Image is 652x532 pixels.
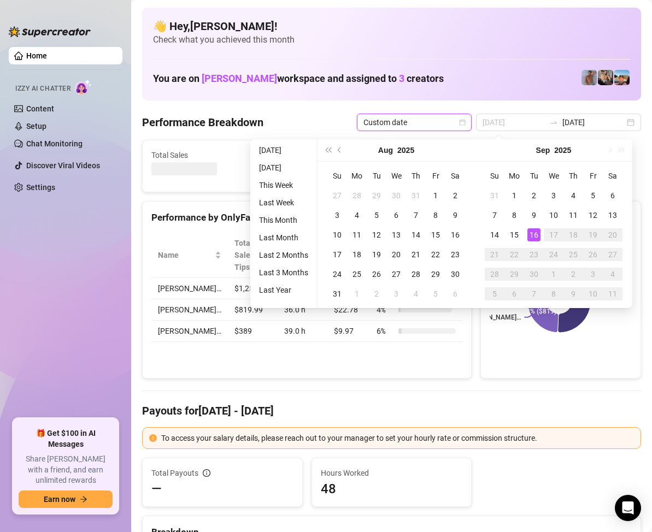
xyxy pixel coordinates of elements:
[426,264,445,284] td: 2025-08-29
[544,245,563,264] td: 2025-09-24
[524,225,544,245] td: 2025-09-16
[151,210,462,225] div: Performance by OnlyFans Creator
[586,189,600,202] div: 5
[426,205,445,225] td: 2025-08-08
[370,228,383,241] div: 12
[347,225,367,245] td: 2025-08-11
[255,196,313,209] li: Last Week
[390,268,403,281] div: 27
[583,166,603,186] th: Fr
[527,287,541,300] div: 7
[449,209,462,222] div: 9
[483,116,545,128] input: Start date
[142,403,641,418] h4: Payouts for [DATE] - [DATE]
[378,139,393,161] button: Choose a month
[149,434,157,442] span: exclamation-circle
[322,139,334,161] button: Last year (Control + left)
[409,209,422,222] div: 7
[347,186,367,205] td: 2025-07-28
[406,245,426,264] td: 2025-08-21
[44,495,75,504] span: Earn now
[567,189,580,202] div: 4
[449,189,462,202] div: 2
[228,278,278,299] td: $1,256.99
[386,186,406,205] td: 2025-07-30
[544,284,563,304] td: 2025-10-08
[327,186,347,205] td: 2025-07-27
[426,186,445,205] td: 2025-08-01
[26,104,54,113] a: Content
[547,268,560,281] div: 1
[547,209,560,222] div: 10
[367,245,386,264] td: 2025-08-19
[142,115,263,130] h4: Performance Breakdown
[331,209,344,222] div: 3
[367,186,386,205] td: 2025-07-29
[334,139,346,161] button: Previous month (PageUp)
[26,183,55,192] a: Settings
[606,287,619,300] div: 11
[386,245,406,264] td: 2025-08-20
[544,225,563,245] td: 2025-09-17
[562,116,625,128] input: End date
[151,233,228,278] th: Name
[563,186,583,205] td: 2025-09-04
[549,118,558,127] span: swap-right
[331,287,344,300] div: 31
[536,139,550,161] button: Choose a month
[544,205,563,225] td: 2025-09-10
[567,287,580,300] div: 9
[449,268,462,281] div: 30
[429,287,442,300] div: 5
[586,209,600,222] div: 12
[583,186,603,205] td: 2025-09-05
[158,249,213,261] span: Name
[151,299,228,321] td: [PERSON_NAME]…
[327,284,347,304] td: 2025-08-31
[327,321,370,342] td: $9.97
[524,264,544,284] td: 2025-09-30
[488,287,501,300] div: 5
[449,248,462,261] div: 23
[567,268,580,281] div: 2
[527,228,541,241] div: 16
[367,264,386,284] td: 2025-08-26
[15,84,71,94] span: Izzy AI Chatter
[445,245,465,264] td: 2025-08-23
[350,209,363,222] div: 4
[409,228,422,241] div: 14
[527,189,541,202] div: 2
[586,287,600,300] div: 10
[406,264,426,284] td: 2025-08-28
[228,321,278,342] td: $389
[488,268,501,281] div: 28
[327,245,347,264] td: 2025-08-17
[75,79,92,95] img: AI Chatter
[603,284,622,304] td: 2025-10-11
[390,248,403,261] div: 20
[485,245,504,264] td: 2025-09-21
[504,205,524,225] td: 2025-09-08
[347,166,367,186] th: Mo
[347,245,367,264] td: 2025-08-18
[563,245,583,264] td: 2025-09-25
[255,144,313,157] li: [DATE]
[445,166,465,186] th: Sa
[377,325,394,337] span: 6 %
[255,179,313,192] li: This Week
[429,268,442,281] div: 29
[606,248,619,261] div: 27
[19,428,113,450] span: 🎁 Get $100 in AI Messages
[567,248,580,261] div: 25
[586,228,600,241] div: 19
[386,264,406,284] td: 2025-08-27
[504,264,524,284] td: 2025-09-29
[327,299,370,321] td: $22.78
[331,248,344,261] div: 17
[554,139,571,161] button: Choose a year
[26,51,47,60] a: Home
[347,264,367,284] td: 2025-08-25
[488,248,501,261] div: 21
[350,189,363,202] div: 28
[406,166,426,186] th: Th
